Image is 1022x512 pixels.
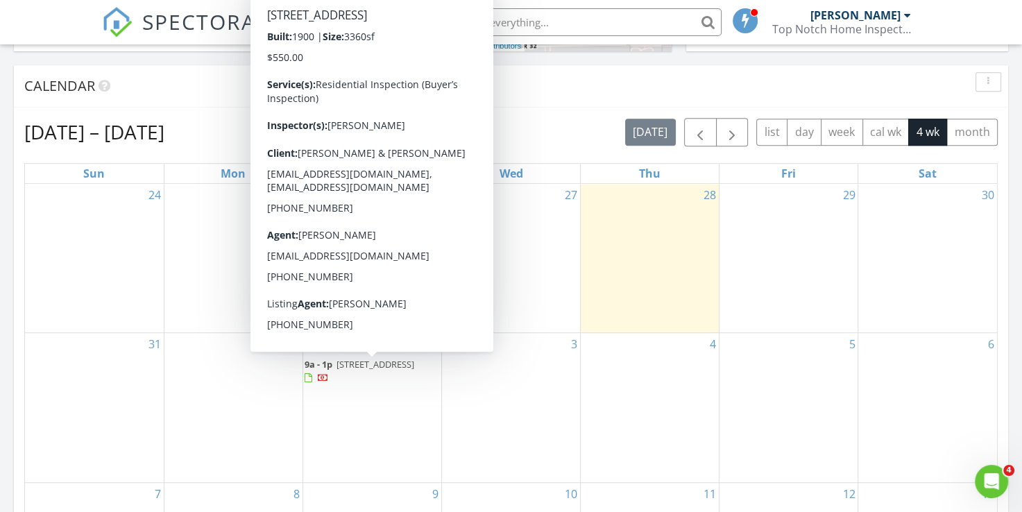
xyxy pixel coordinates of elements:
[562,483,580,505] a: Go to September 10, 2025
[305,357,440,386] a: 9a - 1p [STREET_ADDRESS]
[303,184,441,333] td: Go to August 26, 2025
[810,8,901,22] div: [PERSON_NAME]
[350,40,525,52] div: |
[1003,465,1014,476] span: 4
[378,42,416,50] a: © MapTiler
[787,119,821,146] button: day
[821,119,863,146] button: week
[24,118,164,146] h2: [DATE] – [DATE]
[102,7,133,37] img: The Best Home Inspection Software - Spectora
[291,333,303,355] a: Go to September 1, 2025
[908,119,947,146] button: 4 wk
[862,119,910,146] button: cal wk
[305,207,440,237] a: 9a - 2:30p [STREET_ADDRESS]
[707,333,719,355] a: Go to September 4, 2025
[146,184,164,206] a: Go to August 24, 2025
[684,118,717,146] button: Previous
[636,164,663,183] a: Thursday
[979,184,997,206] a: Go to August 30, 2025
[916,164,939,183] a: Saturday
[305,358,414,384] a: 9a - 1p [STREET_ADDRESS]
[846,333,858,355] a: Go to September 5, 2025
[303,333,441,483] td: Go to September 2, 2025
[291,483,303,505] a: Go to September 8, 2025
[496,164,525,183] a: Wednesday
[337,358,414,370] span: [STREET_ADDRESS]
[581,333,719,483] td: Go to September 4, 2025
[284,184,303,206] a: Go to August 25, 2025
[772,22,911,36] div: Top Notch Home Inspections LLC
[840,184,858,206] a: Go to August 29, 2025
[102,19,256,48] a: SPECTORA
[353,42,376,50] a: Leaflet
[441,333,580,483] td: Go to September 3, 2025
[719,333,858,483] td: Go to September 5, 2025
[429,333,441,355] a: Go to September 2, 2025
[418,42,521,50] a: © OpenStreetMap contributors
[625,119,676,146] button: [DATE]
[164,333,303,483] td: Go to September 1, 2025
[305,209,345,221] span: 9a - 2:30p
[24,76,95,95] span: Calendar
[444,8,722,36] input: Search everything...
[840,483,858,505] a: Go to September 12, 2025
[152,483,164,505] a: Go to September 7, 2025
[701,184,719,206] a: Go to August 28, 2025
[858,184,997,333] td: Go to August 30, 2025
[25,184,164,333] td: Go to August 24, 2025
[441,184,580,333] td: Go to August 27, 2025
[562,184,580,206] a: Go to August 27, 2025
[568,333,580,355] a: Go to September 3, 2025
[985,333,997,355] a: Go to September 6, 2025
[349,209,427,221] span: [STREET_ADDRESS]
[25,333,164,483] td: Go to August 31, 2025
[218,164,248,183] a: Monday
[142,7,256,36] span: SPECTORA
[164,184,303,333] td: Go to August 25, 2025
[701,483,719,505] a: Go to September 11, 2025
[756,119,787,146] button: list
[359,164,385,183] a: Tuesday
[946,119,998,146] button: month
[305,358,332,370] span: 9a - 1p
[305,209,427,234] a: 9a - 2:30p [STREET_ADDRESS]
[429,483,441,505] a: Go to September 9, 2025
[716,118,749,146] button: Next
[858,333,997,483] td: Go to September 6, 2025
[80,164,108,183] a: Sunday
[581,184,719,333] td: Go to August 28, 2025
[423,184,441,206] a: Go to August 26, 2025
[719,184,858,333] td: Go to August 29, 2025
[146,333,164,355] a: Go to August 31, 2025
[975,465,1008,498] iframe: Intercom live chat
[778,164,799,183] a: Friday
